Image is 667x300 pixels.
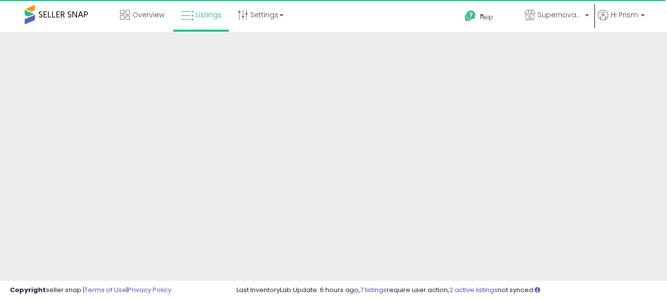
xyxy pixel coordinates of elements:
span: Help [480,13,493,21]
span: Hi Prism [611,10,638,20]
div: seller snap | | [10,286,171,295]
a: 2 active listings [449,285,498,295]
a: Terms of Use [84,285,126,295]
i: Get Help [464,10,476,22]
span: Overview [132,10,164,20]
span: Supernova Co. [538,10,582,20]
a: 7 listings [360,285,387,295]
span: Listings [196,10,222,20]
a: Hi Prism [598,10,645,32]
strong: Copyright [10,285,46,295]
a: Help [457,2,516,32]
i: Click here to read more about un-synced listings. [535,287,540,293]
div: Last InventoryLab Update: 6 hours ago, require user action, not synced. [236,286,657,295]
a: Privacy Policy [128,285,171,295]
